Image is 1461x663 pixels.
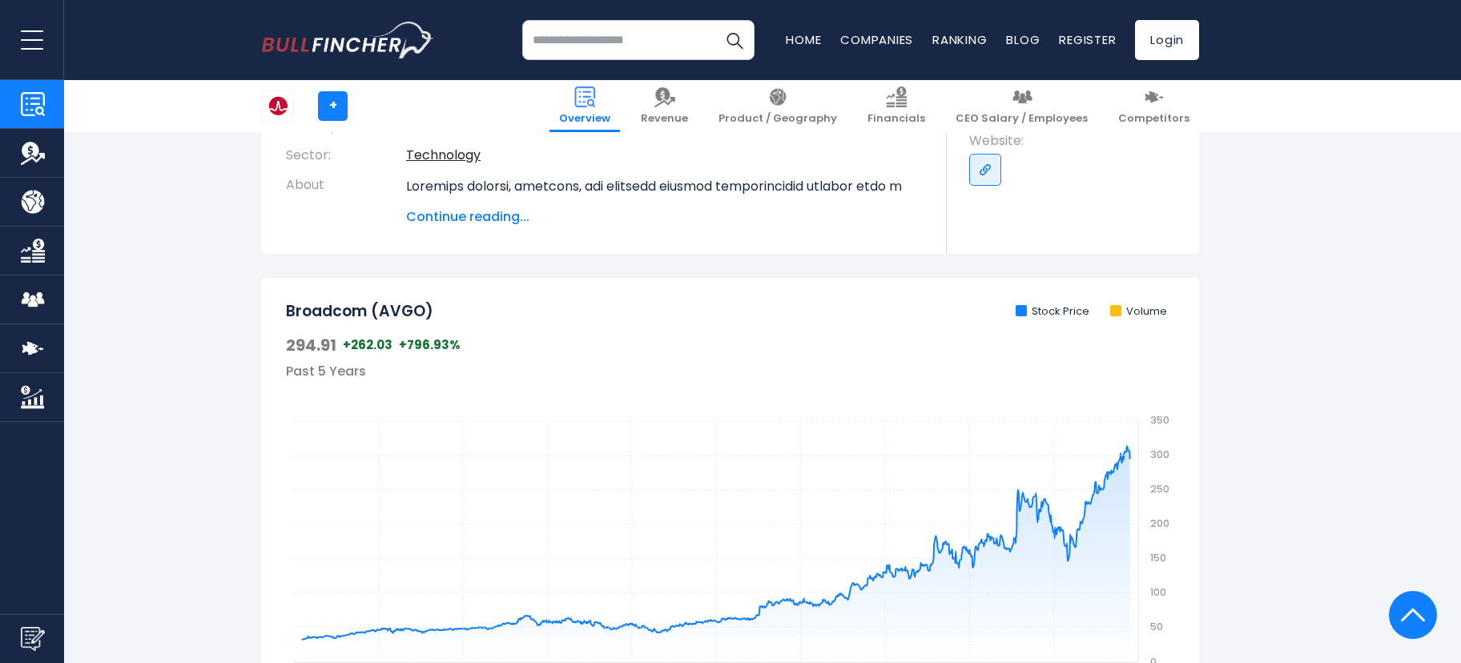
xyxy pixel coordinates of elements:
a: Technology [406,146,481,164]
a: Competitors [1109,80,1199,132]
a: Home [786,31,821,48]
span: Past 5 Years [286,362,366,380]
img: bullfincher logo [262,22,434,58]
span: Financials [867,112,925,126]
text: 150 [1150,551,1166,565]
text: 350 [1150,413,1169,427]
a: Companies [840,31,913,48]
span: +796.93% [399,337,461,353]
span: Revenue [641,112,688,126]
a: Login [1135,20,1199,60]
a: Ranking [932,31,987,48]
a: Revenue [631,80,698,132]
li: Volume [1110,305,1167,319]
a: Go to link [969,154,1001,186]
a: + [318,91,348,121]
text: 300 [1150,448,1169,461]
th: About [286,171,406,227]
p: Loremips dolorsi, ametcons, adi elitsedd eiusmod temporincidid utlabor etdo m aliqu en adminim ve... [406,177,923,619]
h2: Broadcom (AVGO) [286,302,433,322]
span: Competitors [1118,112,1189,126]
a: Product / Geography [709,80,847,132]
a: CEO Salary / Employees [946,80,1097,132]
a: Financials [858,80,935,132]
text: 250 [1150,482,1169,496]
span: Continue reading... [406,207,923,227]
span: CEO Salary / Employees [956,112,1088,126]
span: Website: [969,132,1183,150]
span: 294.91 [286,335,336,356]
span: Product / Geography [718,112,837,126]
span: Overview [559,112,610,126]
img: AVGO logo [263,90,293,121]
button: Search [714,20,755,60]
text: 50 [1150,620,1163,633]
a: Overview [549,80,620,132]
a: Go to homepage [262,22,434,58]
text: 200 [1150,516,1169,530]
th: Sector: [286,141,406,171]
text: 100 [1150,585,1166,599]
a: Blog [1006,31,1040,48]
li: Stock Price [1016,305,1089,319]
span: +262.03 [343,337,392,353]
a: Register [1059,31,1116,48]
